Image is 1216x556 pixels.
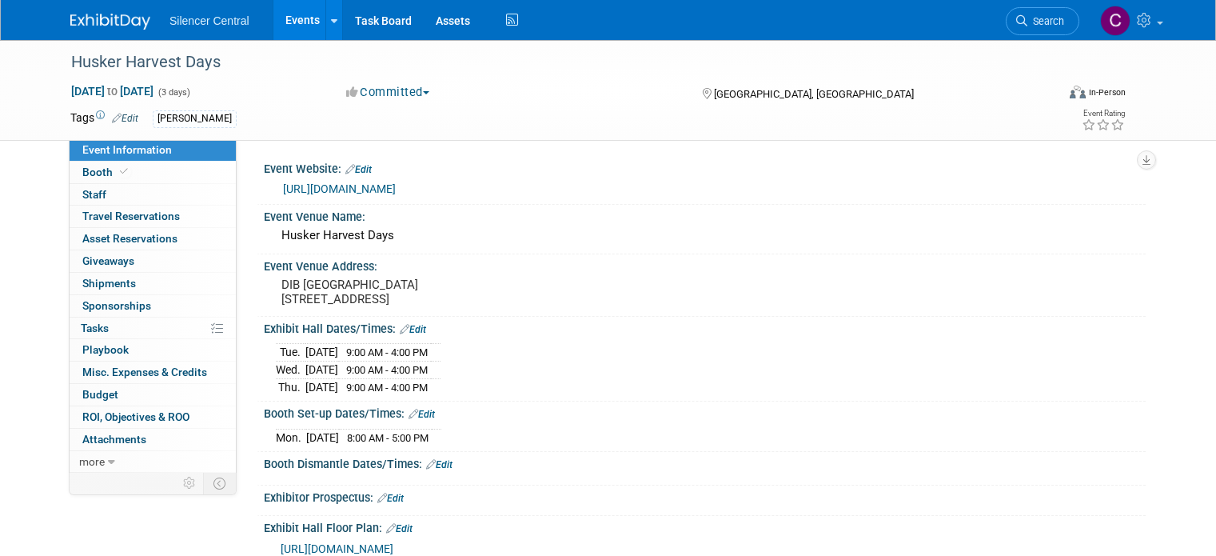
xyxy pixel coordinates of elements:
span: Playbook [82,343,129,356]
span: [DATE] [DATE] [70,84,154,98]
a: Edit [426,459,453,470]
span: Giveaways [82,254,134,267]
td: [DATE] [305,378,338,395]
a: Playbook [70,339,236,361]
span: to [105,85,120,98]
span: 8:00 AM - 5:00 PM [347,432,429,444]
span: Staff [82,188,106,201]
div: Booth Set-up Dates/Times: [264,402,1146,422]
a: Asset Reservations [70,228,236,250]
span: Travel Reservations [82,210,180,222]
span: Asset Reservations [82,232,177,245]
a: Edit [409,409,435,420]
span: Silencer Central [169,14,249,27]
div: Event Format [970,83,1126,107]
a: Edit [400,324,426,335]
td: Personalize Event Tab Strip [176,473,204,494]
a: Travel Reservations [70,206,236,227]
pre: DIB [GEOGRAPHIC_DATA] [STREET_ADDRESS] [281,278,614,306]
td: Toggle Event Tabs [204,473,237,494]
button: Committed [341,84,436,101]
img: Format-Inperson.png [1070,86,1086,98]
span: 9:00 AM - 4:00 PM [346,346,428,358]
span: Search [1027,15,1064,27]
td: [DATE] [305,344,338,362]
span: Misc. Expenses & Credits [82,366,207,378]
span: Attachments [82,433,146,446]
div: Exhibit Hall Dates/Times: [264,317,1146,338]
img: Cade Cox [1100,6,1130,36]
td: Wed. [276,362,305,379]
span: more [79,455,105,468]
div: Husker Harvest Days [66,48,1036,77]
span: Event Information [82,143,172,156]
a: more [70,451,236,473]
a: Giveaways [70,250,236,272]
div: [PERSON_NAME] [153,110,237,127]
a: Misc. Expenses & Credits [70,362,236,383]
a: Edit [112,113,138,124]
span: 9:00 AM - 4:00 PM [346,382,428,394]
a: [URL][DOMAIN_NAME] [281,542,393,555]
td: Tue. [276,344,305,362]
div: Event Venue Name: [264,205,1146,225]
span: [GEOGRAPHIC_DATA], [GEOGRAPHIC_DATA] [714,88,914,100]
span: Booth [82,166,131,178]
a: Tasks [70,318,236,339]
span: ROI, Objectives & ROO [82,410,189,423]
a: [URL][DOMAIN_NAME] [283,182,396,195]
span: Budget [82,388,118,401]
td: [DATE] [305,362,338,379]
i: Booth reservation complete [120,167,128,176]
div: Husker Harvest Days [276,223,1134,248]
a: Edit [377,493,404,504]
a: Edit [345,164,372,175]
td: Mon. [276,429,306,446]
div: Event Rating [1082,110,1125,118]
span: 9:00 AM - 4:00 PM [346,364,428,376]
a: Staff [70,184,236,206]
td: Thu. [276,378,305,395]
div: Booth Dismantle Dates/Times: [264,452,1146,473]
td: [DATE] [306,429,339,446]
img: ExhibitDay [70,14,150,30]
span: (3 days) [157,87,190,98]
span: Sponsorships [82,299,151,312]
div: Exhibitor Prospectus: [264,486,1146,506]
a: Event Information [70,139,236,161]
div: Event Venue Address: [264,254,1146,274]
a: Attachments [70,429,236,450]
span: Shipments [82,277,136,290]
a: ROI, Objectives & ROO [70,406,236,428]
a: Edit [386,523,413,534]
a: Booth [70,162,236,183]
div: In-Person [1088,86,1126,98]
a: Budget [70,384,236,406]
div: Event Website: [264,157,1146,178]
a: Sponsorships [70,295,236,317]
td: Tags [70,110,138,128]
a: Shipments [70,273,236,294]
span: Tasks [81,322,109,334]
div: Exhibit Hall Floor Plan: [264,516,1146,537]
a: Search [1006,7,1079,35]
